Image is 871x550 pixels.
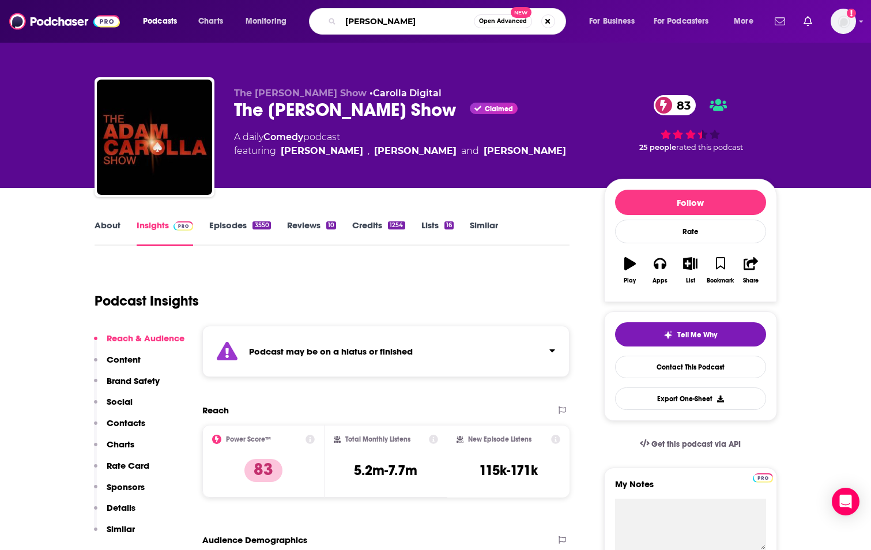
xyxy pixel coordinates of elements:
[107,460,149,471] p: Rate Card
[770,12,790,31] a: Show notifications dropdown
[470,220,498,246] a: Similar
[581,12,649,31] button: open menu
[95,220,120,246] a: About
[743,277,759,284] div: Share
[753,473,773,483] img: Podchaser Pro
[604,88,777,159] div: 83 25 peoplerated this podcast
[263,131,303,142] a: Comedy
[137,220,194,246] a: InsightsPodchaser Pro
[94,417,145,439] button: Contacts
[615,387,766,410] button: Export One-Sheet
[461,144,479,158] span: and
[94,523,135,545] button: Similar
[421,220,454,246] a: Lists16
[468,435,531,443] h2: New Episode Listens
[107,417,145,428] p: Contacts
[686,277,695,284] div: List
[352,220,405,246] a: Credits1254
[234,144,566,158] span: featuring
[107,333,184,344] p: Reach & Audience
[237,12,301,31] button: open menu
[676,143,743,152] span: rated this podcast
[287,220,336,246] a: Reviews10
[726,12,768,31] button: open menu
[831,9,856,34] span: Logged in as xan.giglio
[734,13,753,29] span: More
[226,435,271,443] h2: Power Score™
[753,472,773,483] a: Pro website
[244,459,282,482] p: 83
[651,439,741,449] span: Get this podcast via API
[474,14,532,28] button: Open AdvancedNew
[368,144,369,158] span: ,
[831,9,856,34] img: User Profile
[799,12,817,31] a: Show notifications dropdown
[95,292,199,310] h1: Podcast Insights
[646,12,726,31] button: open menu
[202,405,229,416] h2: Reach
[249,346,413,357] strong: Podcast may be on a hiatus or finished
[94,333,184,354] button: Reach & Audience
[234,130,566,158] div: A daily podcast
[94,439,134,460] button: Charts
[706,250,736,291] button: Bookmark
[707,277,734,284] div: Bookmark
[94,460,149,481] button: Rate Card
[143,13,177,29] span: Podcasts
[97,80,212,195] img: The Adam Carolla Show
[832,488,859,515] div: Open Intercom Messenger
[615,250,645,291] button: Play
[479,462,538,479] h3: 115k-171k
[615,220,766,243] div: Rate
[485,106,513,112] span: Claimed
[202,534,307,545] h2: Audience Demographics
[615,479,766,499] label: My Notes
[9,10,120,32] img: Podchaser - Follow, Share and Rate Podcasts
[831,9,856,34] button: Show profile menu
[94,502,135,523] button: Details
[320,8,577,35] div: Search podcasts, credits, & more...
[94,481,145,503] button: Sponsors
[645,250,675,291] button: Apps
[281,144,363,158] div: [PERSON_NAME]
[107,354,141,365] p: Content
[107,502,135,513] p: Details
[388,221,405,229] div: 1254
[675,250,705,291] button: List
[615,190,766,215] button: Follow
[631,430,751,458] a: Get this podcast via API
[107,439,134,450] p: Charts
[341,12,474,31] input: Search podcasts, credits, & more...
[847,9,856,18] svg: Add a profile image
[234,88,367,99] span: The [PERSON_NAME] Show
[479,18,527,24] span: Open Advanced
[484,144,566,158] div: [PERSON_NAME]
[246,13,286,29] span: Monitoring
[202,326,570,377] section: Click to expand status details
[615,356,766,378] a: Contact This Podcast
[511,7,531,18] span: New
[624,277,636,284] div: Play
[174,221,194,231] img: Podchaser Pro
[615,322,766,346] button: tell me why sparkleTell Me Why
[107,396,133,407] p: Social
[663,330,673,340] img: tell me why sparkle
[373,88,442,99] a: Carolla Digital
[654,13,709,29] span: For Podcasters
[639,143,676,152] span: 25 people
[374,144,457,158] div: [PERSON_NAME]
[589,13,635,29] span: For Business
[252,221,270,229] div: 3550
[444,221,454,229] div: 16
[369,88,442,99] span: •
[653,277,668,284] div: Apps
[107,375,160,386] p: Brand Safety
[345,435,410,443] h2: Total Monthly Listens
[94,396,133,417] button: Social
[665,95,696,115] span: 83
[107,481,145,492] p: Sponsors
[354,462,417,479] h3: 5.2m-7.7m
[94,375,160,397] button: Brand Safety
